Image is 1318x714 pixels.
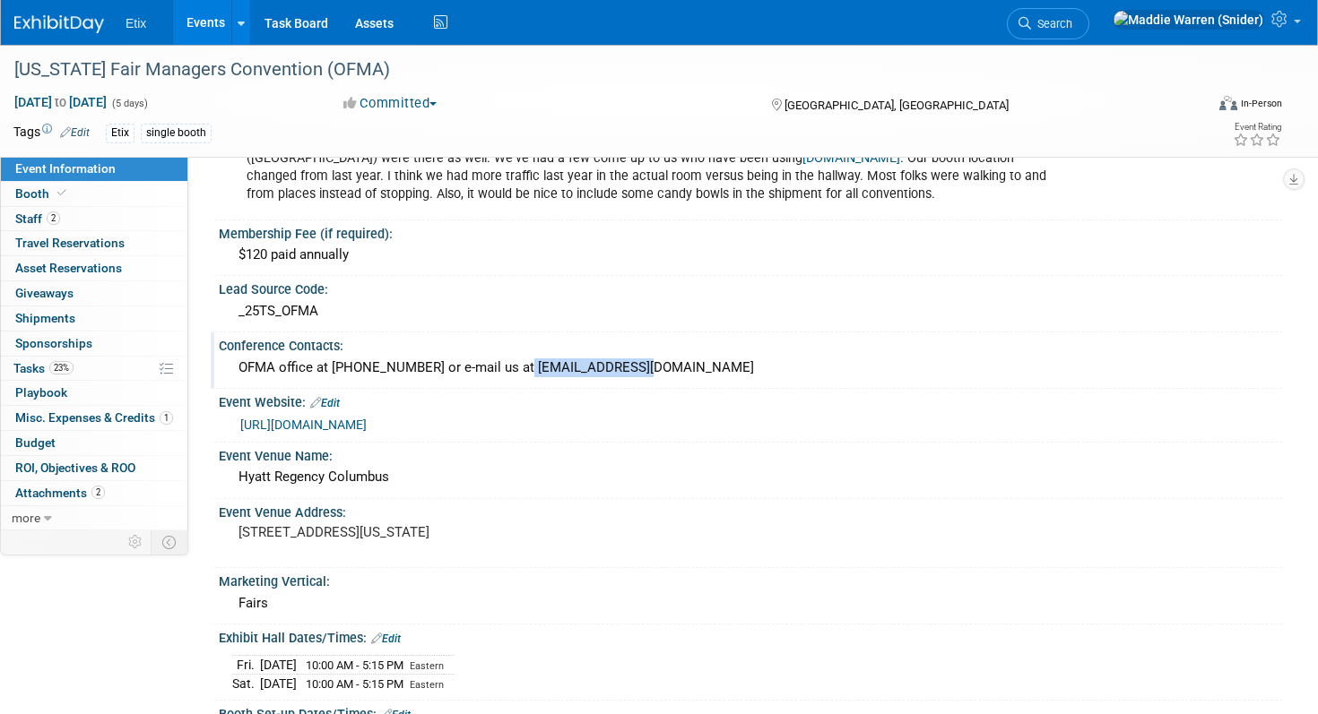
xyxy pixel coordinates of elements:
[47,211,60,225] span: 2
[232,589,1269,617] div: Fairs
[15,211,60,226] span: Staff
[15,261,122,275] span: Asset Reservations
[1,207,187,231] a: Staff2
[13,123,90,143] td: Tags
[106,124,134,142] div: Etix
[152,530,188,554] td: Toggle Event Tabs
[15,236,125,250] span: Travel Reservations
[371,632,401,645] a: Edit
[802,151,900,166] a: [DOMAIN_NAME]
[1233,123,1281,132] div: Event Rating
[232,655,260,675] td: Fri.
[1,182,187,206] a: Booth
[219,568,1282,590] div: Marketing Vertical:
[57,188,66,198] i: Booth reservation complete
[410,660,444,672] span: Eastern
[219,332,1282,355] div: Conference Contacts:
[219,499,1282,521] div: Event Venue Address:
[52,95,69,109] span: to
[14,15,104,33] img: ExhibitDay
[1,406,187,430] a: Misc. Expenses & Credits1
[15,385,67,400] span: Playbook
[13,361,74,375] span: Tasks
[232,463,1269,491] div: Hyatt Regency Columbus
[60,126,90,139] a: Edit
[1,431,187,455] a: Budget
[260,675,297,693] td: [DATE]
[15,410,173,425] span: Misc. Expenses & Credits
[141,124,212,142] div: single booth
[120,530,152,554] td: Personalize Event Tab Strip
[1031,17,1072,30] span: Search
[232,241,1269,269] div: $120 paid annually
[219,276,1282,298] div: Lead Source Code:
[1,231,187,255] a: Travel Reservations
[232,354,1269,382] div: OFMA office at [PHONE_NUMBER] or e-mail us at [EMAIL_ADDRESS][DOMAIN_NAME]
[232,675,260,693] td: Sat.
[234,123,1078,212] div: From [PERSON_NAME]: It's always important we attend as many of these state fair conventions as po...
[1,357,187,381] a: Tasks23%
[126,16,146,30] span: Etix
[1,506,187,530] a: more
[219,389,1282,412] div: Event Website:
[1113,10,1264,30] img: Maddie Warren (Snider)
[12,511,40,525] span: more
[240,417,367,432] a: [URL][DOMAIN_NAME]
[49,361,74,374] span: 23%
[238,524,642,540] pre: [STREET_ADDRESS][US_STATE]
[15,435,56,450] span: Budget
[15,186,70,201] span: Booth
[306,677,403,691] span: 10:00 AM - 5:15 PM
[1,306,187,331] a: Shipments
[337,94,444,113] button: Committed
[8,54,1175,86] div: [US_STATE] Fair Managers Convention (OFMA)
[110,98,148,109] span: (5 days)
[1,256,187,280] a: Asset Reservations
[1,281,187,305] a: Giveaways
[219,443,1282,465] div: Event Venue Name:
[232,297,1269,325] div: _25TS_OFMA
[13,94,108,110] span: [DATE] [DATE]
[1219,96,1237,110] img: Format-Inperson.png
[1,381,187,405] a: Playbook
[1,456,187,480] a: ROI, Objectives & ROO
[1,481,187,505] a: Attachments2
[260,655,297,675] td: [DATE]
[1093,93,1282,120] div: Event Format
[15,311,75,325] span: Shipments
[219,624,1282,648] div: Exhibit Hall Dates/Times:
[785,99,1009,112] span: [GEOGRAPHIC_DATA], [GEOGRAPHIC_DATA]
[219,220,1282,243] div: Membership Fee (if required):
[15,161,116,176] span: Event Information
[15,286,74,300] span: Giveaways
[1240,97,1282,110] div: In-Person
[15,460,135,475] span: ROI, Objectives & ROO
[1,157,187,181] a: Event Information
[160,411,173,425] span: 1
[306,658,403,672] span: 10:00 AM - 5:15 PM
[310,397,340,409] a: Edit
[410,679,444,691] span: Eastern
[15,336,92,350] span: Sponsorships
[1,331,187,356] a: Sponsorships
[1007,8,1089,39] a: Search
[15,486,105,500] span: Attachments
[91,486,105,499] span: 2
